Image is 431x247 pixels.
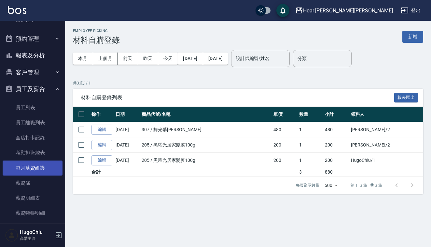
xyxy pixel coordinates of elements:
[276,4,289,17] button: save
[3,176,63,191] a: 薪資條
[20,229,53,236] h5: HugoChiu
[178,53,203,65] button: [DATE]
[298,122,323,137] td: 1
[93,53,118,65] button: 上個月
[272,137,298,153] td: 200
[272,153,298,168] td: 200
[272,107,298,122] th: 單價
[3,64,63,81] button: 客戶管理
[91,125,112,135] a: 編輯
[118,53,138,65] button: 前天
[323,107,349,122] th: 小計
[3,130,63,145] a: 全店打卡記錄
[351,182,382,188] p: 第 1–3 筆 共 3 筆
[5,229,18,242] img: Person
[73,53,93,65] button: 本月
[3,115,63,130] a: 員工離職列表
[303,7,393,15] div: Hoar [PERSON_NAME][PERSON_NAME]
[73,80,423,86] p: 共 3 筆, 1 / 1
[298,137,323,153] td: 1
[114,153,140,168] td: [DATE]
[398,5,423,17] button: 登出
[298,168,323,177] td: 3
[323,137,349,153] td: 200
[114,137,140,153] td: [DATE]
[73,29,120,33] h2: Employee Picking
[8,6,26,14] img: Logo
[114,122,140,137] td: [DATE]
[394,94,418,100] a: 報表匯出
[3,145,63,160] a: 考勤排班總表
[323,168,349,177] td: 880
[3,206,63,221] a: 薪資轉帳明細
[3,191,63,206] a: 薪資明細表
[140,107,272,122] th: 商品代號/名稱
[3,30,63,47] button: 預約管理
[140,153,272,168] td: 205 / 黑曜光居家髮膜100g
[91,155,112,165] a: 編輯
[138,53,158,65] button: 昨天
[91,140,112,150] a: 編輯
[158,53,178,65] button: 今天
[323,122,349,137] td: 480
[322,177,340,194] div: 500
[272,122,298,137] td: 480
[73,36,120,45] h3: 材料自購登錄
[3,100,63,115] a: 員工列表
[140,122,272,137] td: 307 / 舞光慕[PERSON_NAME]
[3,161,63,176] a: 每月薪資維護
[114,107,140,122] th: 日期
[90,168,114,177] td: 合計
[20,236,53,241] p: 高階主管
[90,107,114,122] th: 操作
[3,47,63,64] button: 報表及分析
[140,137,272,153] td: 205 / 黑曜光居家髮膜100g
[402,33,423,39] a: 新增
[402,31,423,43] button: 新增
[394,93,418,103] button: 報表匯出
[293,4,396,17] button: Hoar [PERSON_NAME][PERSON_NAME]
[203,53,228,65] button: [DATE]
[81,94,394,101] span: 材料自購登錄列表
[298,153,323,168] td: 1
[298,107,323,122] th: 數量
[323,153,349,168] td: 200
[3,81,63,98] button: 員工及薪資
[296,182,319,188] p: 每頁顯示數量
